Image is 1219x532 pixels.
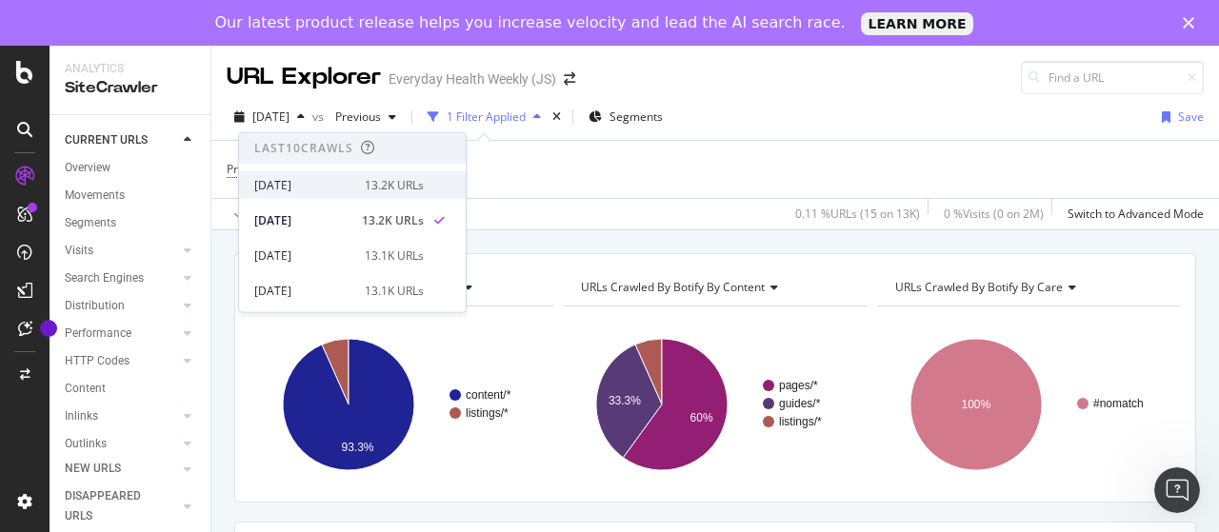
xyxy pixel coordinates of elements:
[65,130,178,150] a: CURRENT URLS
[65,406,178,426] a: Inlinks
[40,320,57,337] div: Tooltip anchor
[1154,102,1204,132] button: Save
[65,296,125,316] div: Distribution
[1093,397,1144,410] text: #nomatch
[564,72,575,86] div: arrow-right-arrow-left
[861,12,974,35] a: LEARN MORE
[65,486,161,526] div: DISAPPEARED URLS
[65,241,178,261] a: Visits
[65,434,178,454] a: Outlinks
[65,213,116,233] div: Segments
[254,176,353,193] div: [DATE]
[447,108,526,125] div: 1 Filter Applied
[227,61,381,93] div: URL Explorer
[961,398,990,411] text: 100%
[944,206,1044,222] div: 0 % Visits ( 0 on 2M )
[1178,108,1204,125] div: Save
[215,13,846,32] div: Our latest product release helps you increase velocity and lead the AI search race.
[254,246,353,264] div: [DATE]
[65,186,125,206] div: Movements
[877,322,1176,487] svg: A chart.
[362,211,424,228] div: 13.2K URLs
[250,322,549,487] svg: A chart.
[65,459,121,479] div: NEW URLS
[328,108,381,125] span: Previous
[65,186,197,206] a: Movements
[1068,206,1204,222] div: Switch to Advanced Mode
[65,158,197,178] a: Overview
[65,406,98,426] div: Inlinks
[65,459,178,479] a: NEW URLS
[227,161,270,177] span: Protocol
[779,379,818,392] text: pages/*
[609,394,641,407] text: 33.3%
[227,199,282,229] button: Apply
[328,102,404,132] button: Previous
[65,486,178,526] a: DISAPPEARED URLS
[563,322,862,487] svg: A chart.
[65,130,148,150] div: CURRENT URLS
[1183,17,1202,29] div: Close
[65,268,144,288] div: Search Engines
[254,140,353,156] div: Last 10 Crawls
[65,158,110,178] div: Overview
[1060,199,1204,229] button: Switch to Advanced Mode
[65,324,131,344] div: Performance
[1021,61,1204,94] input: Find a URL
[65,77,195,99] div: SiteCrawler
[466,388,511,402] text: content/*
[779,397,821,410] text: guides/*
[252,108,290,125] span: 2025 Aug. 3rd
[895,279,1063,295] span: URLs Crawled By Botify By care
[581,279,765,295] span: URLs Crawled By Botify By content
[254,282,353,299] div: [DATE]
[65,296,178,316] a: Distribution
[65,61,195,77] div: Analytics
[389,69,556,89] div: Everyday Health Weekly (JS)
[690,411,713,424] text: 60%
[609,108,663,125] span: Segments
[577,272,849,303] h4: URLs Crawled By Botify By content
[341,441,373,454] text: 93.3%
[65,434,107,454] div: Outlinks
[365,282,424,299] div: 13.1K URLs
[466,406,509,420] text: listings/*
[795,206,920,222] div: 0.11 % URLs ( 15 on 13K )
[227,102,312,132] button: [DATE]
[779,415,822,428] text: listings/*
[65,213,197,233] a: Segments
[65,268,178,288] a: Search Engines
[420,102,549,132] button: 1 Filter Applied
[365,246,424,264] div: 13.1K URLs
[65,351,178,371] a: HTTP Codes
[581,102,670,132] button: Segments
[65,324,178,344] a: Performance
[65,351,130,371] div: HTTP Codes
[65,379,106,399] div: Content
[65,379,197,399] a: Content
[65,241,93,261] div: Visits
[1154,467,1200,513] iframe: Intercom live chat
[891,272,1164,303] h4: URLs Crawled By Botify By care
[312,108,328,125] span: vs
[549,108,565,127] div: times
[365,176,424,193] div: 13.2K URLs
[254,211,350,228] div: [DATE]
